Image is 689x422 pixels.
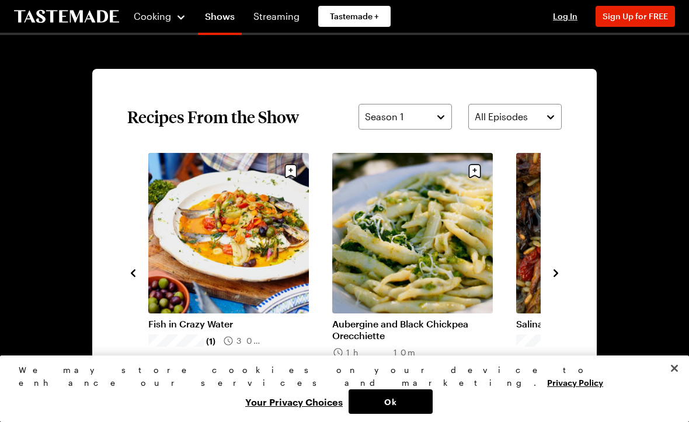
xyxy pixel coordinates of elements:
button: Save recipe [280,160,302,182]
a: Aubergine and Black Chickpea Orecchiette [332,318,493,341]
button: Log In [542,11,589,22]
a: To Tastemade Home Page [14,10,119,23]
button: Save recipe [464,160,486,182]
span: Log In [553,11,577,21]
a: More information about your privacy, opens in a new tab [547,376,603,388]
span: Sign Up for FREE [603,11,668,21]
a: Fish in Crazy Water [148,318,309,330]
button: Sign Up for FREE [596,6,675,27]
button: Close [662,355,687,381]
div: 5 / 7 [148,153,332,392]
button: Season 1 [359,104,452,130]
button: navigate to previous item [127,265,139,279]
button: Ok [349,389,433,414]
button: Your Privacy Choices [239,389,349,414]
h2: Recipes From the Show [127,106,299,127]
div: We may store cookies on your device to enhance our services and marketing. [19,364,660,389]
a: Tastemade + [318,6,391,27]
span: All Episodes [475,110,528,124]
a: Salina chicken [516,318,677,330]
span: Cooking [134,11,171,22]
span: Tastemade + [330,11,379,22]
button: All Episodes [468,104,562,130]
div: Privacy [19,364,660,414]
button: navigate to next item [550,265,562,279]
button: Cooking [133,2,186,30]
span: Season 1 [365,110,403,124]
div: 6 / 7 [332,153,516,392]
a: Shows [198,2,242,35]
